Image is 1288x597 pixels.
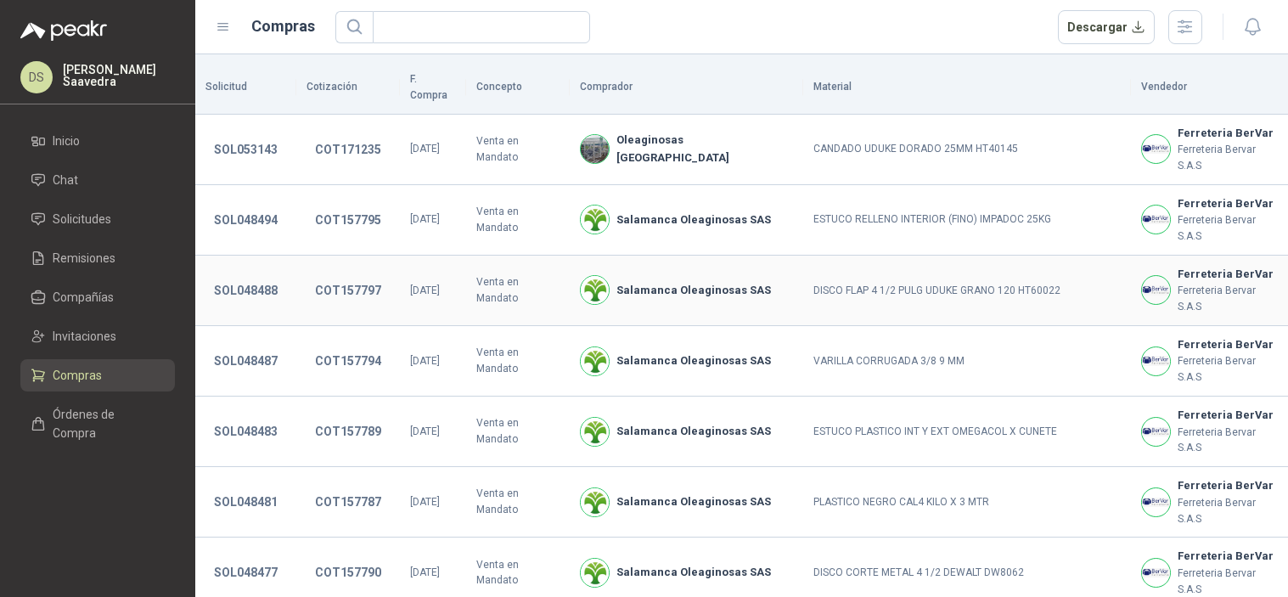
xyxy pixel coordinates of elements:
[1142,276,1170,304] img: Company Logo
[1178,125,1278,142] b: Ferreteria BerVar
[53,327,116,346] span: Invitaciones
[466,397,570,467] td: Venta en Mandato
[616,352,771,369] b: Salamanca Oleaginosas SAS
[205,557,286,588] button: SOL048477
[581,135,609,163] img: Company Logo
[466,185,570,256] td: Venta en Mandato
[1178,195,1278,212] b: Ferreteria BerVar
[1142,347,1170,375] img: Company Logo
[251,14,315,38] h1: Compras
[466,61,570,115] th: Concepto
[1178,425,1278,457] p: Ferreteria Bervar S.A.S
[466,256,570,326] td: Venta en Mandato
[410,425,440,437] span: [DATE]
[466,326,570,397] td: Venta en Mandato
[205,487,286,517] button: SOL048481
[803,467,1131,538] td: PLASTICO NEGRO CAL4 KILO X 3 MTR
[53,171,78,189] span: Chat
[410,566,440,578] span: [DATE]
[1142,488,1170,516] img: Company Logo
[53,210,111,228] span: Solicitudes
[410,143,440,155] span: [DATE]
[410,496,440,508] span: [DATE]
[307,134,390,165] button: COT171235
[466,115,570,185] td: Venta en Mandato
[205,346,286,376] button: SOL048487
[616,564,771,581] b: Salamanca Oleaginosas SAS
[53,132,80,150] span: Inicio
[20,359,175,391] a: Compras
[307,487,390,517] button: COT157787
[63,64,175,87] p: [PERSON_NAME] Saavedra
[616,132,793,166] b: Oleaginosas [GEOGRAPHIC_DATA]
[616,423,771,440] b: Salamanca Oleaginosas SAS
[205,205,286,235] button: SOL048494
[307,275,390,306] button: COT157797
[307,557,390,588] button: COT157790
[1142,206,1170,234] img: Company Logo
[53,249,115,268] span: Remisiones
[307,346,390,376] button: COT157794
[53,366,102,385] span: Compras
[296,61,400,115] th: Cotización
[1142,135,1170,163] img: Company Logo
[1178,283,1278,315] p: Ferreteria Bervar S.A.S
[20,164,175,196] a: Chat
[53,288,114,307] span: Compañías
[1178,266,1278,283] b: Ferreteria BerVar
[803,256,1131,326] td: DISCO FLAP 4 1/2 PULG UDUKE GRANO 120 HT60022
[400,61,466,115] th: F. Compra
[20,125,175,157] a: Inicio
[205,416,286,447] button: SOL048483
[581,347,609,375] img: Company Logo
[803,185,1131,256] td: ESTUCO RELLENO INTERIOR (FINO) IMPADOC 25KG
[1142,559,1170,587] img: Company Logo
[410,355,440,367] span: [DATE]
[803,326,1131,397] td: VARILLA CORRUGADA 3/8 9 MM
[616,211,771,228] b: Salamanca Oleaginosas SAS
[1131,61,1288,115] th: Vendedor
[20,20,107,41] img: Logo peakr
[1178,495,1278,527] p: Ferreteria Bervar S.A.S
[307,416,390,447] button: COT157789
[803,397,1131,467] td: ESTUCO PLASTICO INT Y EXT OMEGACOL X CUNETE
[581,276,609,304] img: Company Logo
[581,488,609,516] img: Company Logo
[466,467,570,538] td: Venta en Mandato
[616,282,771,299] b: Salamanca Oleaginosas SAS
[1178,477,1278,494] b: Ferreteria BerVar
[803,61,1131,115] th: Material
[20,61,53,93] div: DS
[581,418,609,446] img: Company Logo
[205,275,286,306] button: SOL048488
[20,398,175,449] a: Órdenes de Compra
[1178,336,1278,353] b: Ferreteria BerVar
[20,203,175,235] a: Solicitudes
[410,284,440,296] span: [DATE]
[410,213,440,225] span: [DATE]
[1178,142,1278,174] p: Ferreteria Bervar S.A.S
[195,61,296,115] th: Solicitud
[1178,407,1278,424] b: Ferreteria BerVar
[581,559,609,587] img: Company Logo
[53,405,159,442] span: Órdenes de Compra
[1142,418,1170,446] img: Company Logo
[1178,548,1278,565] b: Ferreteria BerVar
[1058,10,1156,44] button: Descargar
[1178,353,1278,386] p: Ferreteria Bervar S.A.S
[20,242,175,274] a: Remisiones
[616,493,771,510] b: Salamanca Oleaginosas SAS
[20,320,175,352] a: Invitaciones
[205,134,286,165] button: SOL053143
[803,115,1131,185] td: CANDADO UDUKE DORADO 25MM HT40145
[307,205,390,235] button: COT157795
[1178,212,1278,245] p: Ferreteria Bervar S.A.S
[581,206,609,234] img: Company Logo
[20,281,175,313] a: Compañías
[570,61,803,115] th: Comprador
